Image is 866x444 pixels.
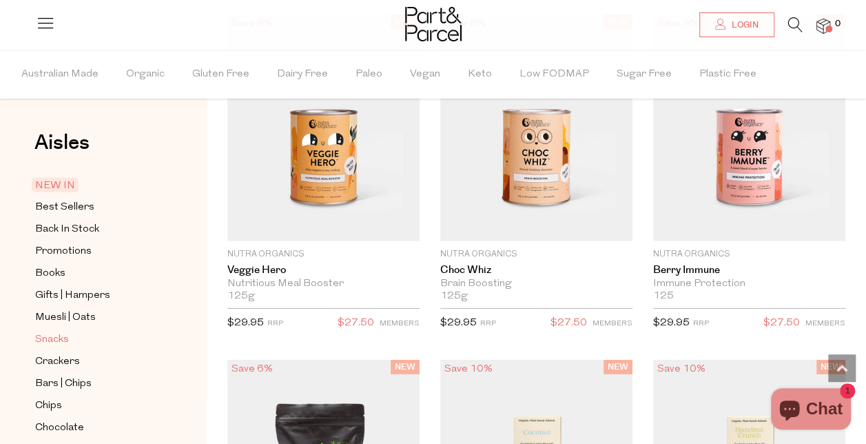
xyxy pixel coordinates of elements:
span: 125g [440,290,468,303]
a: Back In Stock [35,221,161,238]
small: RRP [693,320,709,327]
a: Books [35,265,161,282]
a: Chips [35,397,161,414]
span: Back In Stock [35,221,99,238]
a: Snacks [35,331,161,348]
a: NEW IN [35,177,161,194]
small: RRP [267,320,283,327]
span: Sugar Free [617,50,672,99]
a: Promotions [35,243,161,260]
div: Immune Protection [653,278,845,290]
span: 125 [653,290,674,303]
small: MEMBERS [805,320,845,327]
a: Veggie Hero [227,264,420,276]
span: Best Sellers [35,199,94,216]
span: $27.50 [763,314,800,332]
a: Berry Immune [653,264,845,276]
span: Gifts | Hampers [35,287,110,304]
span: Plastic Free [699,50,756,99]
div: Brain Boosting [440,278,632,290]
span: Dairy Free [277,50,328,99]
span: Login [728,19,759,31]
span: Books [35,265,65,282]
span: Bars | Chips [35,376,92,392]
img: Part&Parcel [405,7,462,41]
span: $29.95 [440,318,477,328]
span: NEW IN [32,178,79,192]
span: Vegan [410,50,440,99]
a: Gifts | Hampers [35,287,161,304]
a: Choc Whiz [440,264,632,276]
p: Nutra Organics [440,248,632,261]
span: Promotions [35,243,92,260]
span: NEW [391,360,420,374]
a: Login [699,12,774,37]
img: Veggie Hero [227,14,420,241]
span: Crackers [35,354,80,370]
span: $27.50 [550,314,587,332]
span: Chocolate [35,420,84,436]
span: Paleo [355,50,382,99]
a: Best Sellers [35,199,161,216]
span: $29.95 [653,318,690,328]
div: Save 6% [227,360,277,379]
small: MEMBERS [592,320,632,327]
div: Save 10% [653,360,710,379]
span: $27.50 [338,314,374,332]
small: MEMBERS [380,320,420,327]
span: Organic [126,50,165,99]
img: Berry Immune [653,14,845,241]
div: Nutritious Meal Booster [227,278,420,290]
span: NEW [604,360,632,374]
span: Low FODMAP [519,50,589,99]
small: RRP [480,320,496,327]
a: 0 [816,19,830,33]
span: 125g [227,290,255,303]
span: Aisles [34,128,90,158]
a: Chocolate [35,419,161,436]
span: Snacks [35,332,69,348]
a: Aisles [34,132,90,167]
a: Muesli | Oats [35,309,161,326]
p: Nutra Organics [653,248,845,261]
span: Keto [468,50,492,99]
span: 0 [832,18,844,30]
div: Save 10% [440,360,497,379]
span: Australian Made [21,50,99,99]
span: Muesli | Oats [35,310,96,326]
a: Crackers [35,353,161,370]
span: Chips [35,398,62,414]
span: Gluten Free [192,50,249,99]
span: NEW [816,360,845,374]
inbox-online-store-chat: Shopify online store chat [767,388,855,433]
span: $29.95 [227,318,264,328]
p: Nutra Organics [227,248,420,261]
img: Choc Whiz [440,14,632,241]
a: Bars | Chips [35,375,161,392]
